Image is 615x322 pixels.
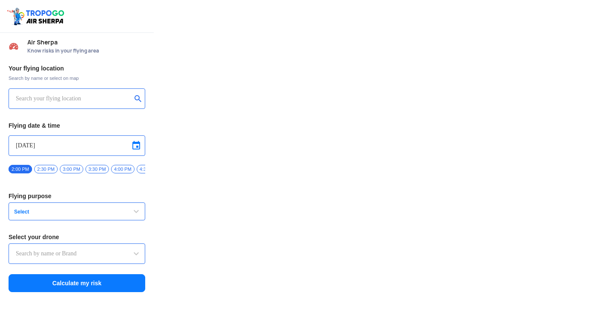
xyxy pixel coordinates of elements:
[9,65,145,71] h3: Your flying location
[9,193,145,199] h3: Flying purpose
[9,75,145,82] span: Search by name or select on map
[9,41,19,51] img: Risk Scores
[11,208,117,215] span: Select
[9,274,145,292] button: Calculate my risk
[60,165,83,173] span: 3:00 PM
[137,165,160,173] span: 4:30 PM
[9,234,145,240] h3: Select your drone
[16,141,138,151] input: Select Date
[111,165,135,173] span: 4:00 PM
[16,249,138,259] input: Search by name or Brand
[9,123,145,129] h3: Flying date & time
[9,202,145,220] button: Select
[85,165,109,173] span: 3:30 PM
[27,39,145,46] span: Air Sherpa
[9,165,32,173] span: 2:00 PM
[16,94,132,104] input: Search your flying location
[6,6,67,26] img: ic_tgdronemaps.svg
[27,47,145,54] span: Know risks in your flying area
[34,165,58,173] span: 2:30 PM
